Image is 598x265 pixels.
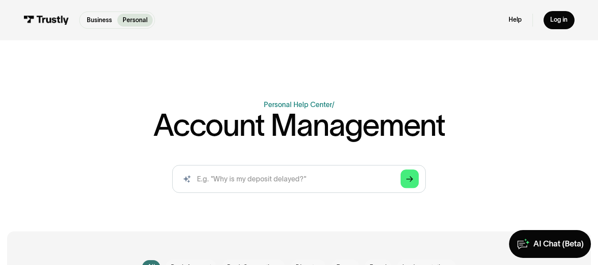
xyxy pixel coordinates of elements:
a: Log in [544,11,575,30]
input: search [172,165,426,193]
a: Personal Help Center [264,101,332,108]
div: Log in [550,16,567,24]
a: Help [509,16,522,24]
form: Search [172,165,426,193]
p: Business [87,15,112,25]
a: Personal [117,14,153,27]
a: Business [81,14,117,27]
img: Trustly Logo [23,15,69,25]
div: / [332,101,335,108]
p: Personal [123,15,147,25]
div: AI Chat (Beta) [533,239,584,249]
a: AI Chat (Beta) [509,230,591,258]
h1: Account Management [153,110,445,140]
